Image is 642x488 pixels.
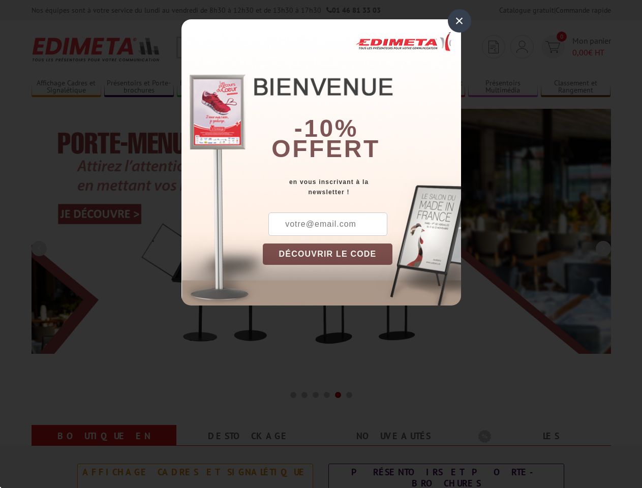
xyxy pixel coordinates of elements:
[268,212,387,236] input: votre@email.com
[271,135,380,162] font: offert
[263,177,461,197] div: en vous inscrivant à la newsletter !
[294,115,358,142] b: -10%
[263,243,393,265] button: DÉCOUVRIR LE CODE
[448,9,471,33] div: ×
